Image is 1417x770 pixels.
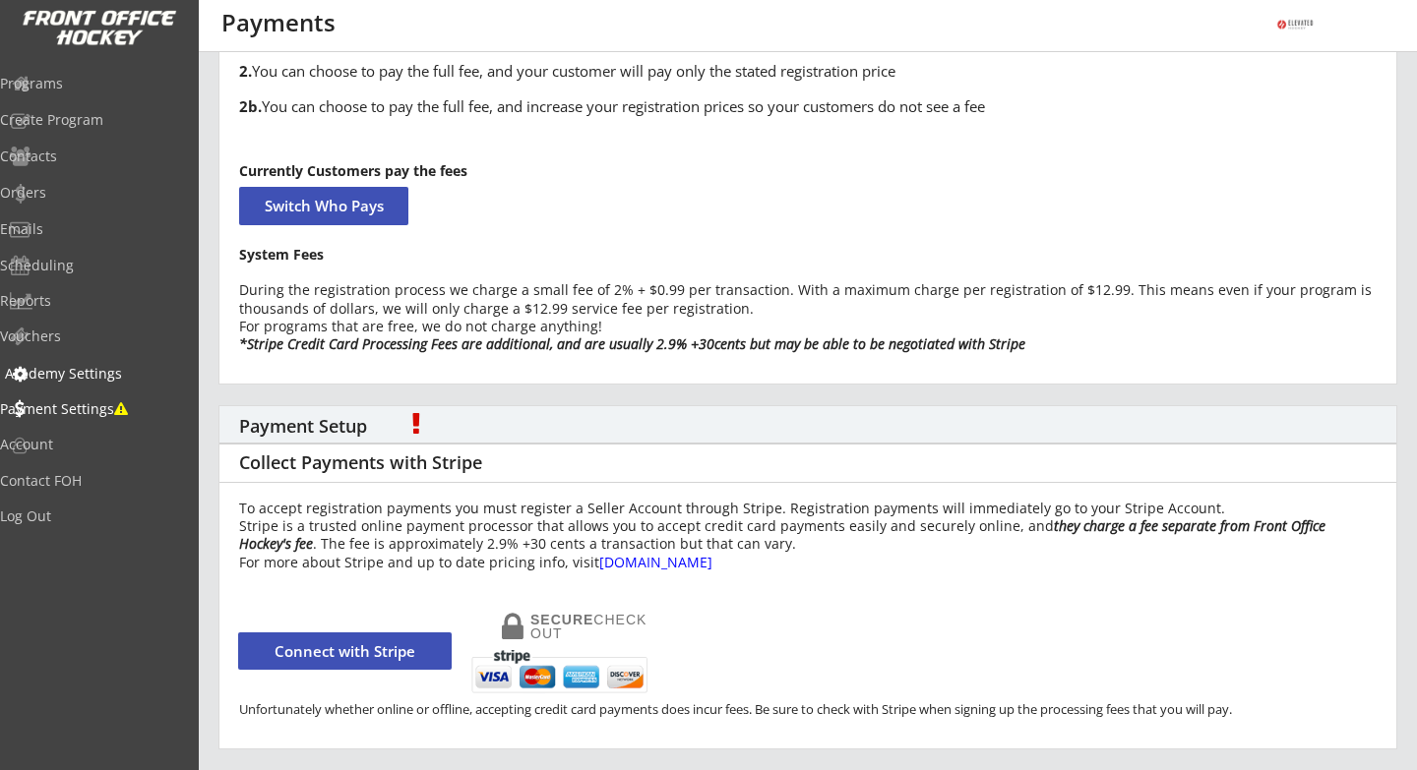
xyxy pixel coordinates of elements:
strong: System Fees [239,245,324,264]
div: To use this great system, we do charge a small fee per transaction. However, you have options reg... [239,9,1377,115]
em: *Stripe Credit Card Processing Fees are additional, and are usually 2.9% +30cents but may be able... [239,334,1025,353]
button: Switch Who Pays [239,187,408,225]
div: Unfortunately whether online or offline, accepting credit card payments does incur fees. Be sure ... [239,703,1376,716]
a: [DOMAIN_NAME] [599,553,712,571]
div: Currently Customers pay the fees [239,164,1377,178]
div: Collect Payments with Stripe [239,452,488,474]
strong: SECURE [530,612,593,627]
div: CHECKOUT [530,613,647,640]
em: they charge a fee separate from Front Office Hockey's fee [239,516,1329,553]
strong: 2. [239,61,252,81]
div: During the registration process we charge a small fee of 2% + $0.99 per transaction. With a maxim... [239,246,1377,353]
button: Connect with Stripe [238,632,452,670]
div: Academy Settings [5,367,182,381]
strong: 2b. [239,96,262,116]
div: To accept registration payments you must register a Seller Account through Stripe. Registration p... [239,500,1377,571]
div: Payment Setup [239,416,398,438]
